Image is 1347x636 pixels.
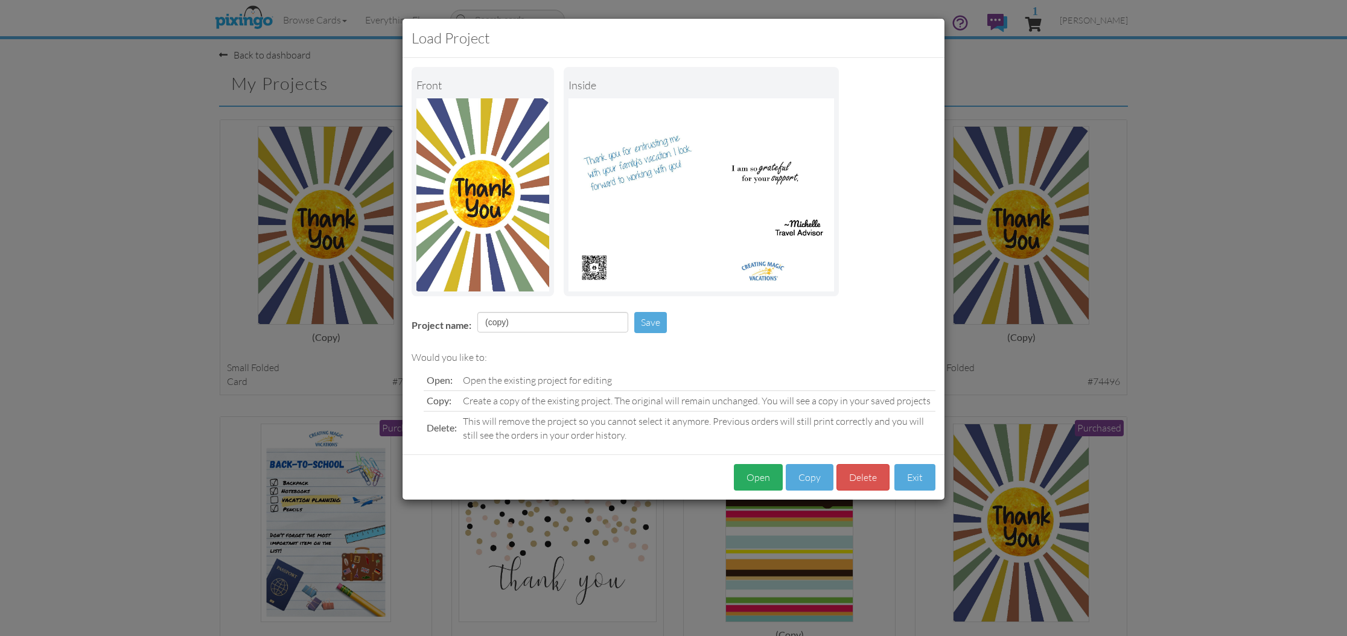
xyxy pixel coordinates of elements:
[634,312,667,333] button: Save
[416,72,549,98] div: Front
[460,370,935,390] td: Open the existing project for editing
[412,28,935,48] h3: Load Project
[894,464,935,491] button: Exit
[836,464,890,491] button: Delete
[460,411,935,445] td: This will remove the project so you cannot select it anymore. Previous orders will still print co...
[427,395,451,406] span: Copy:
[412,319,471,332] label: Project name:
[568,72,834,98] div: inside
[427,374,453,386] span: Open:
[412,351,935,364] div: Would you like to:
[786,464,833,491] button: Copy
[416,98,549,291] img: Landscape Image
[477,312,628,332] input: Enter project name
[427,422,457,433] span: Delete:
[734,464,783,491] button: Open
[568,98,834,291] img: Portrait Image
[460,390,935,411] td: Create a copy of the existing project. The original will remain unchanged. You will see a copy in...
